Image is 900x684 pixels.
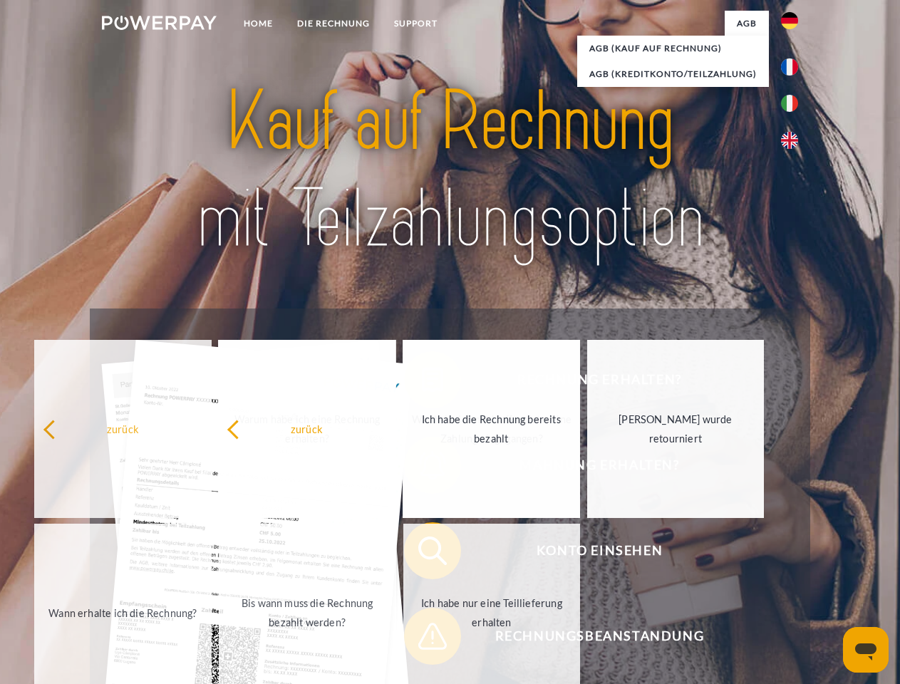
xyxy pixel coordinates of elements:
a: SUPPORT [382,11,450,36]
div: Wann erhalte ich die Rechnung? [43,603,203,622]
span: Rechnungsbeanstandung [425,608,774,665]
a: DIE RECHNUNG [285,11,382,36]
iframe: Schaltfläche zum Öffnen des Messaging-Fensters [843,627,889,673]
img: de [781,12,798,29]
a: agb [725,11,769,36]
a: AGB (Kauf auf Rechnung) [577,36,769,61]
div: [PERSON_NAME] wurde retourniert [596,410,756,448]
a: Home [232,11,285,36]
div: Ich habe die Rechnung bereits bezahlt [411,410,571,448]
img: fr [781,58,798,76]
a: AGB (Kreditkonto/Teilzahlung) [577,61,769,87]
div: Ich habe nur eine Teillieferung erhalten [412,594,572,632]
div: zurück [43,419,203,438]
div: Bis wann muss die Rechnung bezahlt werden? [227,594,388,632]
div: zurück [227,419,387,438]
img: it [781,95,798,112]
span: Konto einsehen [425,522,774,579]
img: en [781,132,798,149]
img: logo-powerpay-white.svg [102,16,217,30]
img: title-powerpay_de.svg [136,68,764,273]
